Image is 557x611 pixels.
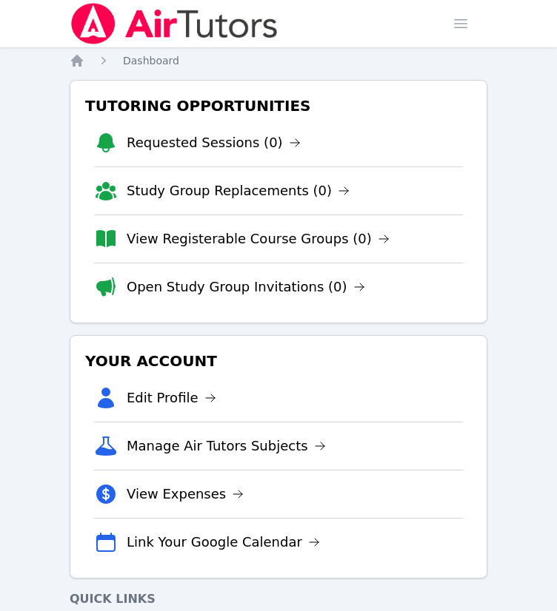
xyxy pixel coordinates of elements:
nav: Breadcrumb [70,53,487,68]
a: Study Group Replacements (0) [127,180,350,201]
h3: Tutoring Opportunities [82,92,475,119]
span: Dashboard [123,55,179,67]
a: Dashboard [123,53,179,68]
img: Air Tutors [70,3,279,44]
a: View Expenses [127,484,244,504]
a: Manage Air Tutors Subjects [127,436,326,456]
a: View Registerable Course Groups (0) [127,229,390,249]
h3: Your Account [82,348,475,374]
a: Open Study Group Invitations (0) [127,277,365,297]
a: Edit Profile [127,388,216,408]
a: Link Your Google Calendar [127,532,320,553]
h4: Quick Links [70,590,487,608]
a: Requested Sessions (0) [127,132,301,153]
